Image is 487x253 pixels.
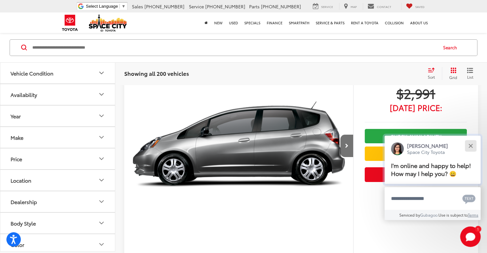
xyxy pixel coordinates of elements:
[467,74,473,80] span: List
[363,3,396,10] a: Contact
[32,40,437,55] input: Search by Make, Model, or Keyword
[11,134,23,140] div: Make
[124,60,354,232] img: 2010 Honda Fit Base FWD
[382,12,407,33] a: Collision
[351,4,357,9] span: Map
[0,127,116,148] button: MakeMake
[121,4,126,9] span: ▼
[348,12,382,33] a: Rent a Toyota
[442,67,462,80] button: Grid View
[365,146,467,161] a: We'll Buy Your Car
[425,67,442,80] button: Select sort value
[460,226,481,247] button: Toggle Chat Window
[385,136,481,220] div: Close[PERSON_NAME]Space City ToyotaI'm online and happy to help! How may I help you? 😀Type your m...
[312,12,348,33] a: Service & Parts
[11,177,31,183] div: Location
[377,4,391,9] span: Contact
[0,191,116,212] button: DealershipDealership
[98,176,105,184] div: Location
[339,3,361,10] a: Map
[0,170,116,191] button: LocationLocation
[415,4,425,9] span: Saved
[98,133,105,141] div: Make
[308,3,338,10] a: Service
[89,14,127,32] img: Space City Toyota
[11,199,37,205] div: Dealership
[0,106,116,126] button: YearYear
[401,3,429,10] a: My Saved Vehicles
[98,155,105,162] div: Price
[385,187,481,210] textarea: Type your message
[144,3,184,10] span: [PHONE_NUMBER]
[399,212,420,217] span: Serviced by
[428,74,435,80] span: Sort
[11,241,24,248] div: Color
[124,60,354,232] a: 2010 Honda Fit Base FWD2010 Honda Fit Base FWD2010 Honda Fit Base FWD2010 Honda Fit Base FWD
[420,212,438,217] a: Gubagoo.
[11,113,21,119] div: Year
[201,12,211,33] a: Home
[98,219,105,227] div: Body Style
[124,60,354,232] div: 2010 Honda Fit Base 0
[249,3,260,10] span: Parts
[464,139,477,153] button: Close
[86,4,126,9] a: Select Language​
[86,4,118,9] span: Select Language
[365,104,467,111] span: [DATE] Price:
[226,12,241,33] a: Used
[0,213,116,233] button: Body StyleBody Style
[365,129,467,143] a: Check Availability
[462,67,478,80] button: List View
[437,40,466,56] button: Search
[462,194,475,204] svg: Text
[340,135,353,157] button: Next image
[11,220,36,226] div: Body Style
[407,12,431,33] a: About Us
[0,148,116,169] button: PricePrice
[98,112,105,120] div: Year
[477,227,479,230] span: 1
[189,3,204,10] span: Service
[438,212,468,217] span: Use is subject to
[0,63,116,83] button: Vehicle ConditionVehicle Condition
[11,91,37,98] div: Availability
[11,70,53,76] div: Vehicle Condition
[449,75,457,80] span: Grid
[407,149,448,155] p: Space City Toyota
[365,167,467,182] button: Get Price Now
[0,84,116,105] button: AvailabilityAvailability
[98,241,105,248] div: Color
[407,142,448,149] p: [PERSON_NAME]
[261,3,301,10] span: [PHONE_NUMBER]
[460,226,481,247] svg: Start Chat
[119,4,120,9] span: ​
[98,69,105,77] div: Vehicle Condition
[264,12,286,33] a: Finance
[391,161,471,178] span: I'm online and happy to help! How may I help you? 😀
[468,212,478,217] a: Terms
[321,4,333,9] span: Service
[241,12,264,33] a: Specials
[132,3,143,10] span: Sales
[286,12,312,33] a: SmartPath
[211,12,226,33] a: New
[11,156,22,162] div: Price
[98,91,105,98] div: Availability
[58,12,82,33] img: Toyota
[124,69,189,77] span: Showing all 200 vehicles
[460,191,477,206] button: Chat with SMS
[205,3,245,10] span: [PHONE_NUMBER]
[98,198,105,205] div: Dealership
[365,85,467,101] span: $2,991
